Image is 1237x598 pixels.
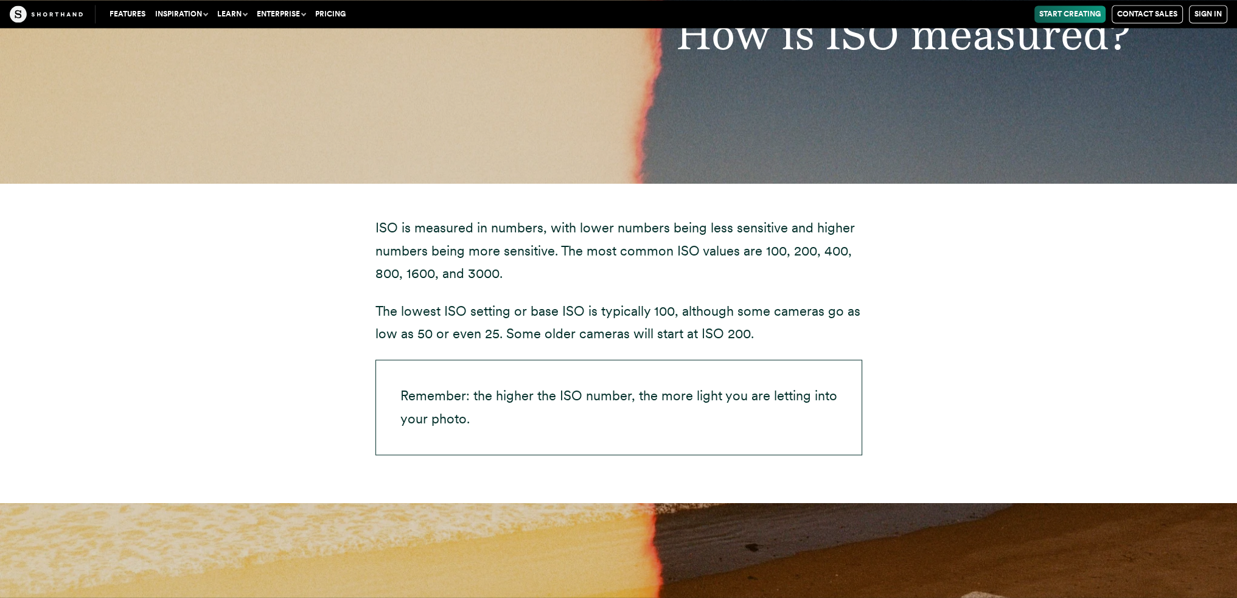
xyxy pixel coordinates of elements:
h2: How is ISO measured? [529,12,1154,55]
p: Remember: the higher the ISO number, the more light you are letting into your photo. [375,360,862,455]
button: Inspiration [150,5,212,23]
p: ISO is measured in numbers, with lower numbers being less sensitive and higher numbers being more... [375,217,862,285]
a: Start Creating [1034,5,1106,23]
button: Enterprise [252,5,310,23]
img: The Craft [10,5,83,23]
p: The lowest ISO setting or base ISO is typically 100, although some cameras go as low as 50 or eve... [375,300,862,346]
a: Features [105,5,150,23]
button: Learn [212,5,252,23]
a: Pricing [310,5,350,23]
a: Contact Sales [1112,5,1183,23]
a: Sign in [1189,5,1227,23]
